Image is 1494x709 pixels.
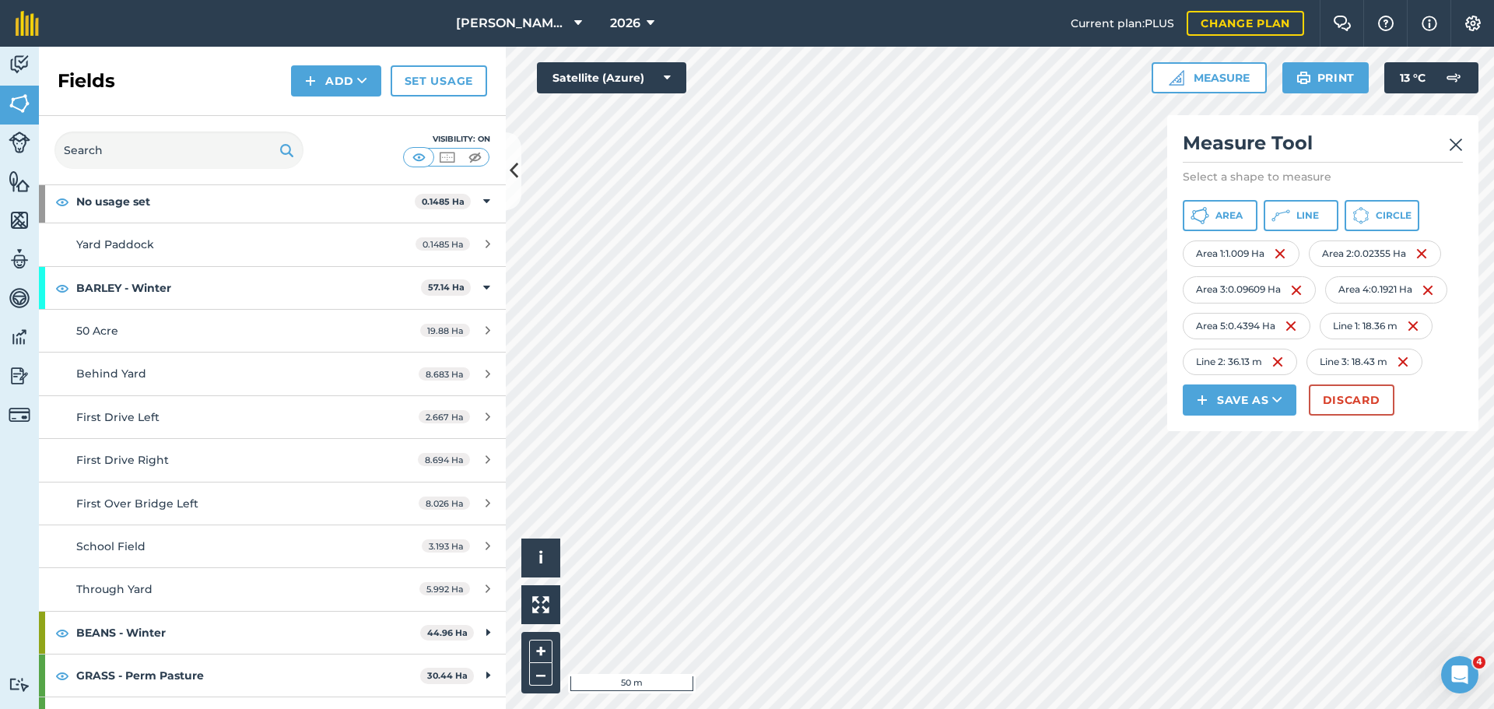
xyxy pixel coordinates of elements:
[39,353,506,395] a: Behind Yard8.683 Ha
[538,548,543,567] span: i
[409,149,429,165] img: svg+xml;base64,PHN2ZyB4bWxucz0iaHR0cDovL3d3dy53My5vcmcvMjAwMC9zdmciIHdpZHRoPSI1MCIgaGVpZ2h0PSI0MC...
[279,141,294,160] img: svg+xml;base64,PHN2ZyB4bWxucz0iaHR0cDovL3d3dy53My5vcmcvMjAwMC9zdmciIHdpZHRoPSIxOSIgaGVpZ2h0PSIyNC...
[529,663,552,686] button: –
[1407,317,1419,335] img: svg+xml;base64,PHN2ZyB4bWxucz0iaHR0cDovL3d3dy53My5vcmcvMjAwMC9zdmciIHdpZHRoPSIxNiIgaGVpZ2h0PSIyNC...
[39,612,506,654] div: BEANS - Winter44.96 Ha
[465,149,485,165] img: svg+xml;base64,PHN2ZyB4bWxucz0iaHR0cDovL3d3dy53My5vcmcvMjAwMC9zdmciIHdpZHRoPSI1MCIgaGVpZ2h0PSI0MC...
[427,670,468,681] strong: 30.44 Ha
[1282,62,1369,93] button: Print
[9,677,30,692] img: svg+xml;base64,PD94bWwgdmVyc2lvbj0iMS4wIiBlbmNvZGluZz0idXRmLTgiPz4KPCEtLSBHZW5lcmF0b3I6IEFkb2JlIE...
[437,149,457,165] img: svg+xml;base64,PHN2ZyB4bWxucz0iaHR0cDovL3d3dy53My5vcmcvMjAwMC9zdmciIHdpZHRoPSI1MCIgaGVpZ2h0PSI0MC...
[1376,209,1412,222] span: Circle
[403,133,490,146] div: Visibility: On
[1183,200,1257,231] button: Area
[39,310,506,352] a: 50 Acre19.88 Ha
[428,282,465,293] strong: 57.14 Ha
[1397,353,1409,371] img: svg+xml;base64,PHN2ZyB4bWxucz0iaHR0cDovL3d3dy53My5vcmcvMjAwMC9zdmciIHdpZHRoPSIxNiIgaGVpZ2h0PSIyNC...
[76,237,154,251] span: Yard Paddock
[1296,209,1319,222] span: Line
[76,453,169,467] span: First Drive Right
[76,367,146,381] span: Behind Yard
[1183,349,1297,375] div: Line 2 : 36.13 m
[1400,62,1426,93] span: 13 ° C
[1449,135,1463,154] img: svg+xml;base64,PHN2ZyB4bWxucz0iaHR0cDovL3d3dy53My5vcmcvMjAwMC9zdmciIHdpZHRoPSIyMiIgaGVpZ2h0PSIzMC...
[418,453,470,466] span: 8.694 Ha
[521,539,560,577] button: i
[39,396,506,438] a: First Drive Left2.667 Ha
[1309,384,1394,416] button: Discard
[16,11,39,36] img: fieldmargin Logo
[39,439,506,481] a: First Drive Right8.694 Ha
[76,612,420,654] strong: BEANS - Winter
[1187,11,1304,36] a: Change plan
[1422,281,1434,300] img: svg+xml;base64,PHN2ZyB4bWxucz0iaHR0cDovL3d3dy53My5vcmcvMjAwMC9zdmciIHdpZHRoPSIxNiIgaGVpZ2h0PSIyNC...
[9,286,30,310] img: svg+xml;base64,PD94bWwgdmVyc2lvbj0iMS4wIiBlbmNvZGluZz0idXRmLTgiPz4KPCEtLSBHZW5lcmF0b3I6IEFkb2JlIE...
[532,596,549,613] img: Four arrows, one pointing top left, one top right, one bottom right and the last bottom left
[1345,200,1419,231] button: Circle
[76,582,153,596] span: Through Yard
[9,404,30,426] img: svg+xml;base64,PD94bWwgdmVyc2lvbj0iMS4wIiBlbmNvZGluZz0idXRmLTgiPz4KPCEtLSBHZW5lcmF0b3I6IEFkb2JlIE...
[1473,656,1485,669] span: 4
[420,324,470,337] span: 19.88 Ha
[1306,349,1422,375] div: Line 3 : 18.43 m
[39,483,506,525] a: First Over Bridge Left8.026 Ha
[39,568,506,610] a: Through Yard5.992 Ha
[1438,62,1469,93] img: svg+xml;base64,PD94bWwgdmVyc2lvbj0iMS4wIiBlbmNvZGluZz0idXRmLTgiPz4KPCEtLSBHZW5lcmF0b3I6IEFkb2JlIE...
[9,209,30,232] img: svg+xml;base64,PHN2ZyB4bWxucz0iaHR0cDovL3d3dy53My5vcmcvMjAwMC9zdmciIHdpZHRoPSI1NiIgaGVpZ2h0PSI2MC...
[1296,68,1311,87] img: svg+xml;base64,PHN2ZyB4bWxucz0iaHR0cDovL3d3dy53My5vcmcvMjAwMC9zdmciIHdpZHRoPSIxOSIgaGVpZ2h0PSIyNC...
[54,132,303,169] input: Search
[1325,276,1447,303] div: Area 4 : 0.1921 Ha
[1071,15,1174,32] span: Current plan : PLUS
[1290,281,1303,300] img: svg+xml;base64,PHN2ZyB4bWxucz0iaHR0cDovL3d3dy53My5vcmcvMjAwMC9zdmciIHdpZHRoPSIxNiIgaGVpZ2h0PSIyNC...
[76,655,420,697] strong: GRASS - Perm Pasture
[427,627,468,638] strong: 44.96 Ha
[55,192,69,211] img: svg+xml;base64,PHN2ZyB4bWxucz0iaHR0cDovL3d3dy53My5vcmcvMjAwMC9zdmciIHdpZHRoPSIxOCIgaGVpZ2h0PSIyNC...
[39,223,506,265] a: Yard Paddock0.1485 Ha
[1183,276,1316,303] div: Area 3 : 0.09609 Ha
[456,14,568,33] span: [PERSON_NAME][GEOGRAPHIC_DATA]
[76,267,421,309] strong: BARLEY - Winter
[1415,244,1428,263] img: svg+xml;base64,PHN2ZyB4bWxucz0iaHR0cDovL3d3dy53My5vcmcvMjAwMC9zdmciIHdpZHRoPSIxNiIgaGVpZ2h0PSIyNC...
[39,181,506,223] div: No usage set0.1485 Ha
[1271,353,1284,371] img: svg+xml;base64,PHN2ZyB4bWxucz0iaHR0cDovL3d3dy53My5vcmcvMjAwMC9zdmciIHdpZHRoPSIxNiIgaGVpZ2h0PSIyNC...
[76,410,160,424] span: First Drive Left
[39,655,506,697] div: GRASS - Perm Pasture30.44 Ha
[529,640,552,663] button: +
[1464,16,1482,31] img: A cog icon
[419,582,470,595] span: 5.992 Ha
[1422,14,1437,33] img: svg+xml;base64,PHN2ZyB4bWxucz0iaHR0cDovL3d3dy53My5vcmcvMjAwMC9zdmciIHdpZHRoPSIxNyIgaGVpZ2h0PSIxNy...
[1309,240,1441,267] div: Area 2 : 0.02355 Ha
[1215,209,1243,222] span: Area
[1377,16,1395,31] img: A question mark icon
[416,237,470,251] span: 0.1485 Ha
[1285,317,1297,335] img: svg+xml;base64,PHN2ZyB4bWxucz0iaHR0cDovL3d3dy53My5vcmcvMjAwMC9zdmciIHdpZHRoPSIxNiIgaGVpZ2h0PSIyNC...
[610,14,640,33] span: 2026
[9,364,30,388] img: svg+xml;base64,PD94bWwgdmVyc2lvbj0iMS4wIiBlbmNvZGluZz0idXRmLTgiPz4KPCEtLSBHZW5lcmF0b3I6IEFkb2JlIE...
[1183,131,1463,163] h2: Measure Tool
[419,410,470,423] span: 2.667 Ha
[9,325,30,349] img: svg+xml;base64,PD94bWwgdmVyc2lvbj0iMS4wIiBlbmNvZGluZz0idXRmLTgiPz4KPCEtLSBHZW5lcmF0b3I6IEFkb2JlIE...
[419,367,470,381] span: 8.683 Ha
[1274,244,1286,263] img: svg+xml;base64,PHN2ZyB4bWxucz0iaHR0cDovL3d3dy53My5vcmcvMjAwMC9zdmciIHdpZHRoPSIxNiIgaGVpZ2h0PSIyNC...
[305,72,316,90] img: svg+xml;base64,PHN2ZyB4bWxucz0iaHR0cDovL3d3dy53My5vcmcvMjAwMC9zdmciIHdpZHRoPSIxNCIgaGVpZ2h0PSIyNC...
[1333,16,1352,31] img: Two speech bubbles overlapping with the left bubble in the forefront
[391,65,487,97] a: Set usage
[422,196,465,207] strong: 0.1485 Ha
[55,623,69,642] img: svg+xml;base64,PHN2ZyB4bWxucz0iaHR0cDovL3d3dy53My5vcmcvMjAwMC9zdmciIHdpZHRoPSIxOCIgaGVpZ2h0PSIyNC...
[419,497,470,510] span: 8.026 Ha
[1264,200,1338,231] button: Line
[291,65,381,97] button: Add
[1152,62,1267,93] button: Measure
[1320,313,1433,339] div: Line 1 : 18.36 m
[1169,70,1184,86] img: Ruler icon
[39,267,506,309] div: BARLEY - Winter57.14 Ha
[1183,169,1463,184] p: Select a shape to measure
[9,53,30,76] img: svg+xml;base64,PD94bWwgdmVyc2lvbj0iMS4wIiBlbmNvZGluZz0idXRmLTgiPz4KPCEtLSBHZW5lcmF0b3I6IEFkb2JlIE...
[1183,384,1296,416] button: Save as
[1197,391,1208,409] img: svg+xml;base64,PHN2ZyB4bWxucz0iaHR0cDovL3d3dy53My5vcmcvMjAwMC9zdmciIHdpZHRoPSIxNCIgaGVpZ2h0PSIyNC...
[537,62,686,93] button: Satellite (Azure)
[76,539,146,553] span: School Field
[58,68,115,93] h2: Fields
[55,666,69,685] img: svg+xml;base64,PHN2ZyB4bWxucz0iaHR0cDovL3d3dy53My5vcmcvMjAwMC9zdmciIHdpZHRoPSIxOCIgaGVpZ2h0PSIyNC...
[9,247,30,271] img: svg+xml;base64,PD94bWwgdmVyc2lvbj0iMS4wIiBlbmNvZGluZz0idXRmLTgiPz4KPCEtLSBHZW5lcmF0b3I6IEFkb2JlIE...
